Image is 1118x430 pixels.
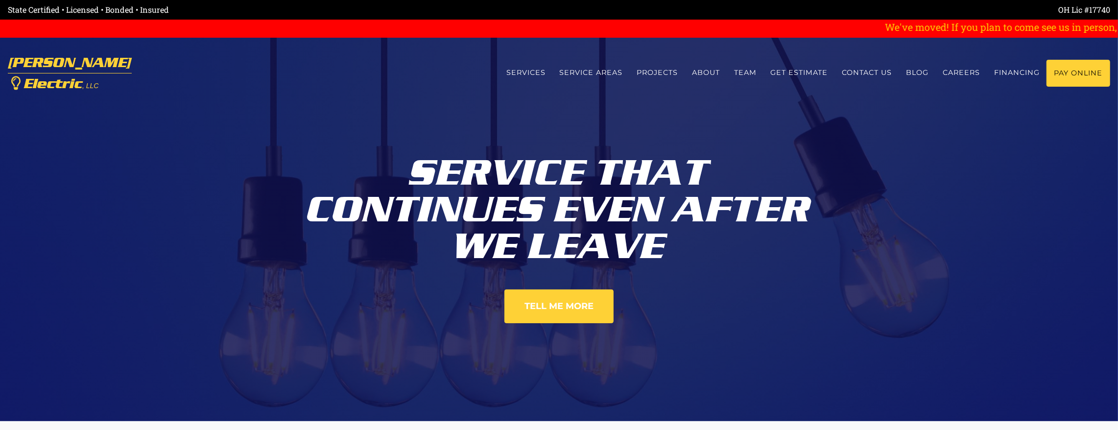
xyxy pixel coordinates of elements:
[899,60,936,86] a: Blog
[82,82,98,90] span: , LLC
[559,4,1111,16] div: OH Lic #17740
[936,60,987,86] a: Careers
[685,60,727,86] a: About
[987,60,1047,86] a: Financing
[835,60,899,86] a: Contact us
[8,50,132,96] a: [PERSON_NAME] Electric, LLC
[287,147,831,265] div: Service That Continues Even After We Leave
[1047,60,1110,87] a: Pay Online
[499,60,552,86] a: Services
[763,60,835,86] a: Get estimate
[504,289,614,323] a: Tell Me More
[552,60,630,86] a: Service Areas
[630,60,685,86] a: Projects
[8,4,559,16] div: State Certified • Licensed • Bonded • Insured
[727,60,764,86] a: Team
